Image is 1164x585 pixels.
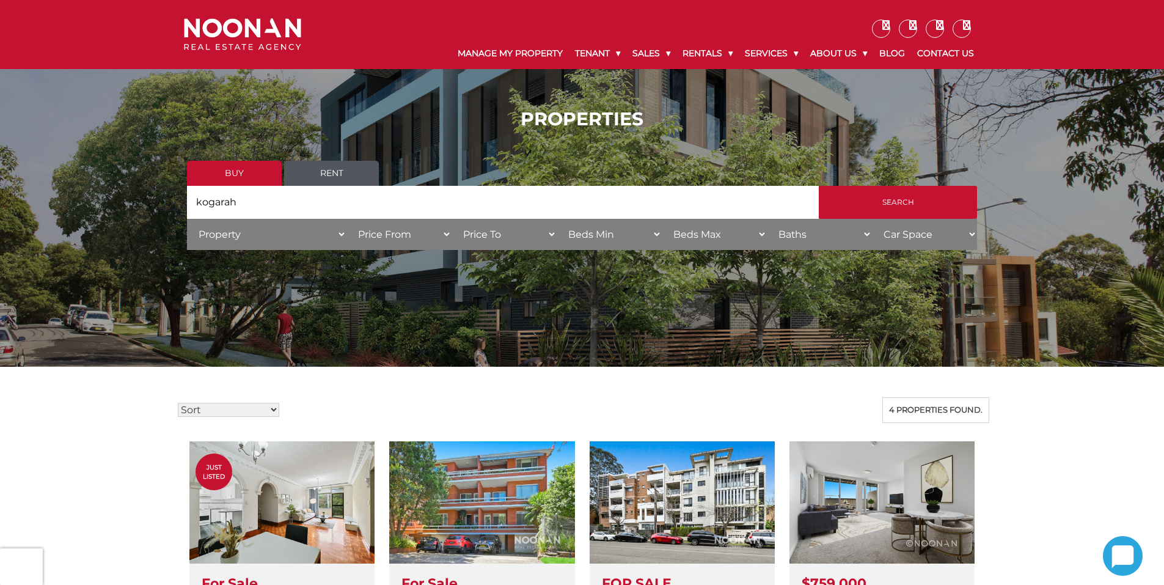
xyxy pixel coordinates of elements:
[882,397,989,423] div: 4 properties found.
[284,161,379,186] a: Rent
[676,38,739,69] a: Rentals
[452,38,569,69] a: Manage My Property
[187,186,819,219] input: Search by suburb, postcode or area
[178,403,279,417] select: Sort Listings
[196,463,232,481] span: Just Listed
[819,186,977,219] input: Search
[187,108,977,130] h1: PROPERTIES
[569,38,626,69] a: Tenant
[626,38,676,69] a: Sales
[911,38,980,69] a: Contact Us
[187,161,282,186] a: Buy
[739,38,804,69] a: Services
[804,38,873,69] a: About Us
[184,18,301,51] img: Noonan Real Estate Agency
[873,38,911,69] a: Blog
